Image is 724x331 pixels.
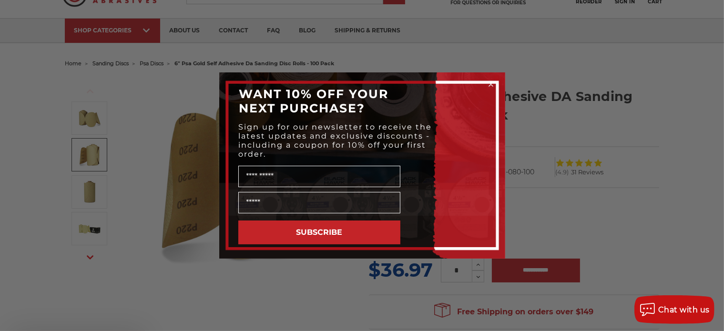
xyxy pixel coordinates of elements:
span: WANT 10% OFF YOUR NEXT PURCHASE? [239,87,389,115]
button: SUBSCRIBE [238,221,400,244]
input: Email [238,192,400,213]
button: Close dialog [486,80,496,89]
span: Chat with us [658,305,710,314]
span: Sign up for our newsletter to receive the latest updates and exclusive discounts - including a co... [239,122,432,159]
button: Chat with us [634,295,714,324]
